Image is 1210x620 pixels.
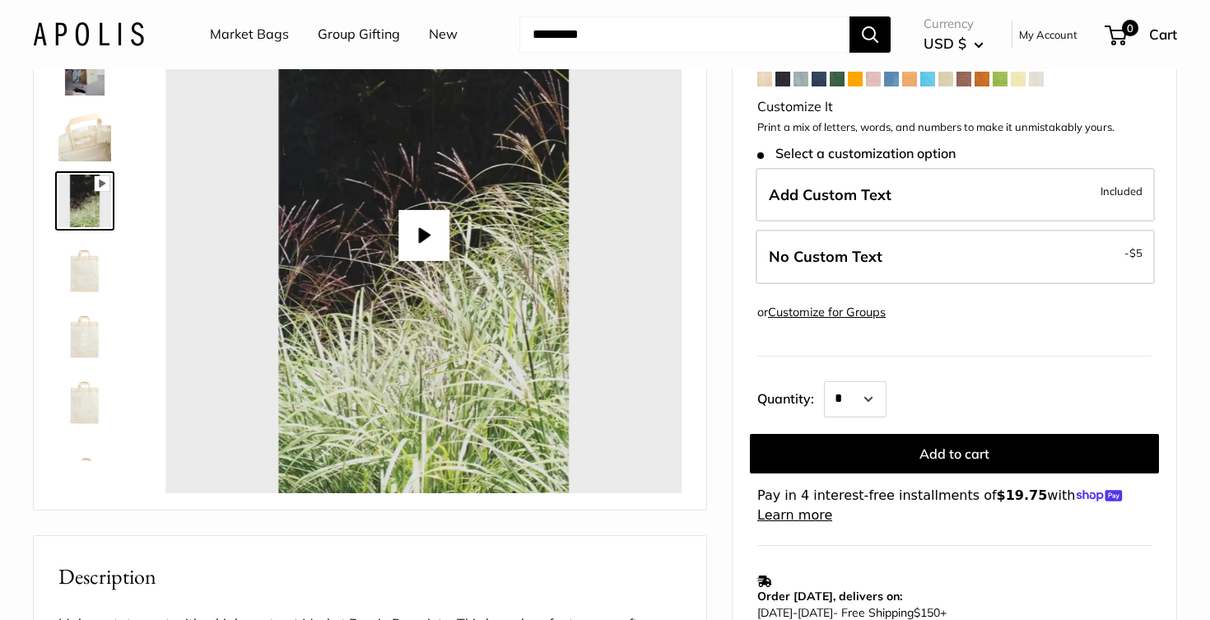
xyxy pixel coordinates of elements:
a: Market Bag in Dove [55,40,114,99]
button: USD $ [924,30,984,57]
span: Currency [924,12,984,35]
span: Add Custom Text [769,185,891,204]
a: 0 Cart [1106,21,1177,48]
span: Select a customization option [757,146,956,161]
a: My Account [1019,25,1077,44]
img: Market Bag in Dove [58,175,111,227]
div: or [757,301,886,324]
a: Market Bag in Dove [55,237,114,296]
a: Market Bag in Dove [55,105,114,165]
span: 0 [1122,20,1138,36]
div: Customize It [757,95,1152,119]
a: Market Bag in Dove [55,369,114,428]
img: Market Bag in Dove [58,109,111,161]
a: New [429,22,458,47]
a: Market Bag in Dove [55,171,114,231]
label: Leave Blank [756,230,1155,284]
input: Search... [519,16,849,53]
img: Market Bag in Dove [58,43,111,96]
a: Market Bags [210,22,289,47]
img: Market Bag in Dove [58,372,111,425]
a: Market Bag in Dove [55,303,114,362]
span: - [1124,243,1143,263]
span: Cart [1149,26,1177,43]
span: $150 [914,605,940,620]
img: Apolis [33,22,144,46]
label: Add Custom Text [756,168,1155,222]
button: Add to cart [750,434,1159,473]
h2: Description [58,561,682,593]
img: Market Bag in Dove [58,438,111,491]
img: Market Bag in Dove [58,240,111,293]
button: Play [398,210,449,261]
a: Group Gifting [318,22,400,47]
span: $5 [1129,246,1143,259]
label: Quantity: [757,376,824,417]
img: Market Bag in Dove [58,306,111,359]
p: Print a mix of letters, words, and numbers to make it unmistakably yours. [757,119,1152,136]
span: Included [1101,181,1143,201]
span: [DATE] [798,605,833,620]
button: Search [849,16,891,53]
span: [DATE] [757,605,793,620]
span: - [793,605,798,620]
strong: Order [DATE], delivers on: [757,589,902,604]
span: No Custom Text [769,247,882,266]
a: Customize for Groups [768,305,886,319]
a: Market Bag in Dove [55,435,114,494]
span: USD $ [924,35,966,52]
